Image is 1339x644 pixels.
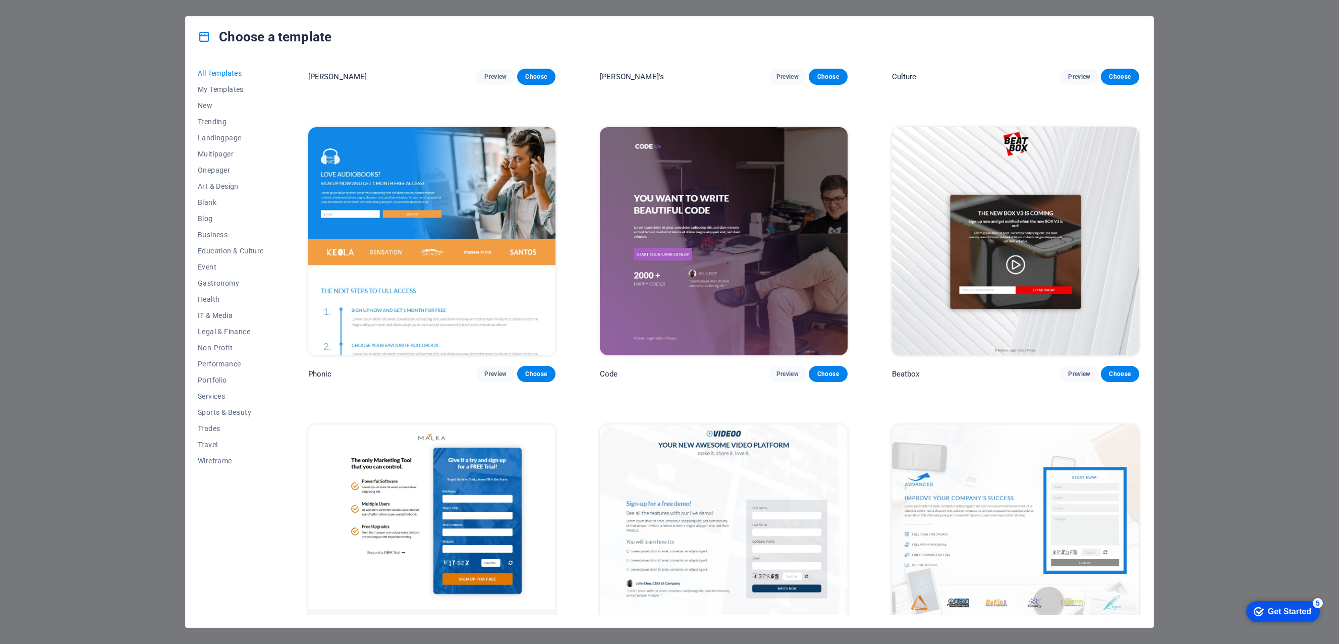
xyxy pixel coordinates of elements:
[198,291,264,307] button: Health
[817,370,839,378] span: Choose
[1068,370,1090,378] span: Preview
[308,369,332,379] p: Phonic
[198,227,264,243] button: Business
[198,85,264,93] span: My Templates
[198,392,264,400] span: Services
[1109,73,1131,81] span: Choose
[198,118,264,126] span: Trending
[1068,73,1090,81] span: Preview
[198,324,264,340] button: Legal & Finance
[198,162,264,178] button: Onepager
[198,65,264,81] button: All Templates
[198,408,264,416] span: Sports & Beauty
[198,146,264,162] button: Multipager
[198,114,264,130] button: Trending
[198,101,264,110] span: New
[476,366,515,382] button: Preview
[809,69,847,85] button: Choose
[198,194,264,210] button: Blank
[809,366,847,382] button: Choose
[198,328,264,336] span: Legal & Finance
[198,437,264,453] button: Travel
[768,366,807,382] button: Preview
[198,81,264,97] button: My Templates
[198,404,264,420] button: Sports & Beauty
[198,340,264,356] button: Non-Profit
[75,2,85,12] div: 5
[484,73,507,81] span: Preview
[198,182,264,190] span: Art & Design
[198,263,264,271] span: Event
[198,198,264,206] span: Blank
[198,259,264,275] button: Event
[198,441,264,449] span: Travel
[768,69,807,85] button: Preview
[892,127,1139,355] img: Beatbox
[1101,366,1139,382] button: Choose
[198,166,264,174] span: Onepager
[198,275,264,291] button: Gastronomy
[517,366,555,382] button: Choose
[600,127,847,355] img: Code
[8,5,82,26] div: Get Started 5 items remaining, 0% complete
[30,11,73,20] div: Get Started
[198,307,264,324] button: IT & Media
[198,424,264,433] span: Trades
[198,344,264,352] span: Non-Profit
[1060,69,1098,85] button: Preview
[892,72,917,82] p: Culture
[198,97,264,114] button: New
[198,178,264,194] button: Art & Design
[198,134,264,142] span: Landingpage
[198,247,264,255] span: Education & Culture
[198,372,264,388] button: Portfolio
[776,73,799,81] span: Preview
[776,370,799,378] span: Preview
[198,130,264,146] button: Landingpage
[198,457,264,465] span: Wireframe
[198,243,264,259] button: Education & Culture
[198,453,264,469] button: Wireframe
[198,214,264,223] span: Blog
[600,72,664,82] p: [PERSON_NAME]'s
[198,420,264,437] button: Trades
[308,127,555,355] img: Phonic
[198,388,264,404] button: Services
[198,311,264,319] span: IT & Media
[517,69,555,85] button: Choose
[198,376,264,384] span: Portfolio
[600,369,618,379] p: Code
[308,72,367,82] p: [PERSON_NAME]
[198,360,264,368] span: Performance
[198,69,264,77] span: All Templates
[525,73,547,81] span: Choose
[525,370,547,378] span: Choose
[198,150,264,158] span: Multipager
[476,69,515,85] button: Preview
[198,231,264,239] span: Business
[198,356,264,372] button: Performance
[198,279,264,287] span: Gastronomy
[1109,370,1131,378] span: Choose
[198,29,331,45] h4: Choose a template
[817,73,839,81] span: Choose
[892,369,920,379] p: Beatbox
[1101,69,1139,85] button: Choose
[198,210,264,227] button: Blog
[1060,366,1098,382] button: Preview
[484,370,507,378] span: Preview
[198,295,264,303] span: Health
